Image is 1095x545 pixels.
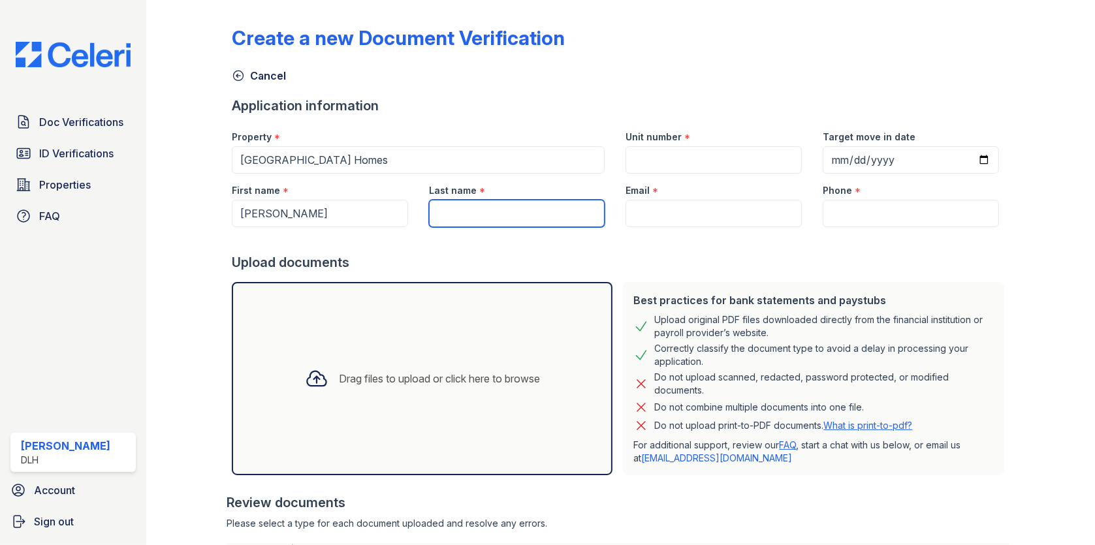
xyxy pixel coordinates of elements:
[39,208,60,224] span: FAQ
[823,131,915,144] label: Target move in date
[5,508,141,535] a: Sign out
[227,517,1009,530] div: Please select a type for each document uploaded and resolve any errors.
[429,184,477,197] label: Last name
[10,109,136,135] a: Doc Verifications
[34,514,74,529] span: Sign out
[39,114,123,130] span: Doc Verifications
[34,482,75,498] span: Account
[654,342,993,368] div: Correctly classify the document type to avoid a delay in processing your application.
[633,292,993,308] div: Best practices for bank statements and paystubs
[39,177,91,193] span: Properties
[633,439,993,465] p: For additional support, review our , start a chat with us below, or email us at
[10,203,136,229] a: FAQ
[654,313,993,339] div: Upload original PDF files downloaded directly from the financial institution or payroll provider’...
[779,439,796,450] a: FAQ
[232,97,1009,115] div: Application information
[823,420,912,431] a: What is print-to-pdf?
[10,140,136,166] a: ID Verifications
[654,371,993,397] div: Do not upload scanned, redacted, password protected, or modified documents.
[227,493,1009,512] div: Review documents
[21,454,110,467] div: DLH
[823,184,852,197] label: Phone
[232,253,1009,272] div: Upload documents
[232,131,272,144] label: Property
[641,452,792,463] a: [EMAIL_ADDRESS][DOMAIN_NAME]
[21,438,110,454] div: [PERSON_NAME]
[39,146,114,161] span: ID Verifications
[654,419,912,432] p: Do not upload print-to-PDF documents.
[5,42,141,67] img: CE_Logo_Blue-a8612792a0a2168367f1c8372b55b34899dd931a85d93a1a3d3e32e68fde9ad4.png
[232,68,286,84] a: Cancel
[232,26,565,50] div: Create a new Document Verification
[626,184,650,197] label: Email
[5,477,141,503] a: Account
[339,371,540,386] div: Drag files to upload or click here to browse
[626,131,682,144] label: Unit number
[10,172,136,198] a: Properties
[232,184,280,197] label: First name
[654,399,864,415] div: Do not combine multiple documents into one file.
